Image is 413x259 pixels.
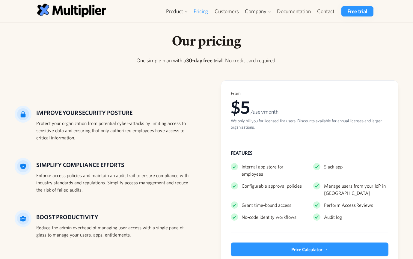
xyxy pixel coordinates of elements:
p: ‍ [15,69,398,77]
div: Protect your organization from potential cyber-attacks by limiting access to sensitive data and e... [36,120,192,141]
p: One simple plan with a . No credit card required. [15,56,398,64]
a: Contact [314,6,338,16]
div: Reduce the admin overhead of managing user access with a single pane of glass to manage your user... [36,224,192,238]
h5: IMPROVE YOUR SECURITY POSTURE [36,108,192,117]
div: Product [163,6,190,16]
h5: Simplify compliance efforts [36,160,192,169]
div: We only bill you for licensed Jira users. Discounts available for annual licenses and larger orga... [231,118,388,130]
div: Enforce access policies and maintain an audit trail to ensure compliance with industry standards ... [36,172,192,193]
div: $5 [231,96,388,118]
div: Product [166,8,183,15]
h5: BOOST PRODUCTIVITY [36,213,192,222]
span: /user/month [251,109,278,115]
div: No-code identity workflows [242,213,296,221]
div: Company [242,6,274,16]
div: Grant time-bound access [242,201,291,209]
div: Company [245,8,266,15]
a: Customers [211,6,242,16]
a: Free trial [341,6,373,16]
div: Manage users from your IdP in [GEOGRAPHIC_DATA] [324,182,388,197]
div: Slack app [324,163,343,170]
div: Price Calculator → [291,246,328,253]
strong: 30-day free trial [186,57,223,64]
div: FEATURES [231,150,388,156]
div: Audit log [324,213,342,221]
h1: Our pricing [15,32,398,49]
a: Documentation [274,6,314,16]
div: Internal app store for employees [242,163,306,177]
div: Perform Access Reviews [324,201,373,209]
a: Pricing [190,6,212,16]
div: From [231,90,388,96]
a: Price Calculator → [231,243,388,256]
div: Configurable approval policies [242,182,302,189]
